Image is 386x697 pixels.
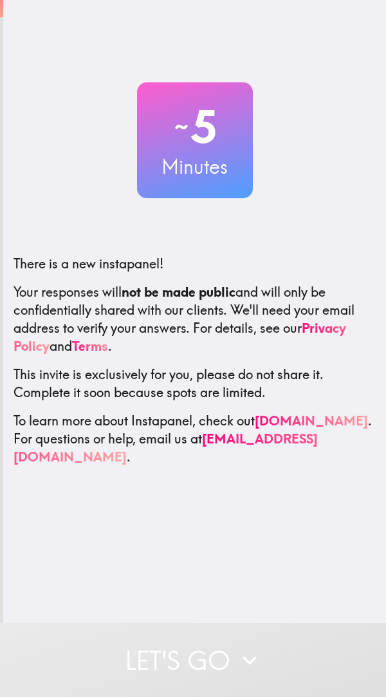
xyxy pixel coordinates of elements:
a: Privacy Policy [14,320,346,354]
p: To learn more about Instapanel, check out . For questions or help, email us at . [14,412,376,466]
b: not be made public [122,284,235,300]
h2: 5 [137,100,253,153]
span: ~ [172,107,190,146]
p: Your responses will and will only be confidentially shared with our clients. We'll need your emai... [14,283,376,355]
a: Terms [72,338,108,354]
a: [EMAIL_ADDRESS][DOMAIN_NAME] [14,431,318,465]
span: There is a new instapanel! [14,256,163,272]
p: This invite is exclusively for you, please do not share it. Complete it soon because spots are li... [14,366,376,402]
h3: Minutes [137,153,253,180]
a: [DOMAIN_NAME] [255,413,368,429]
